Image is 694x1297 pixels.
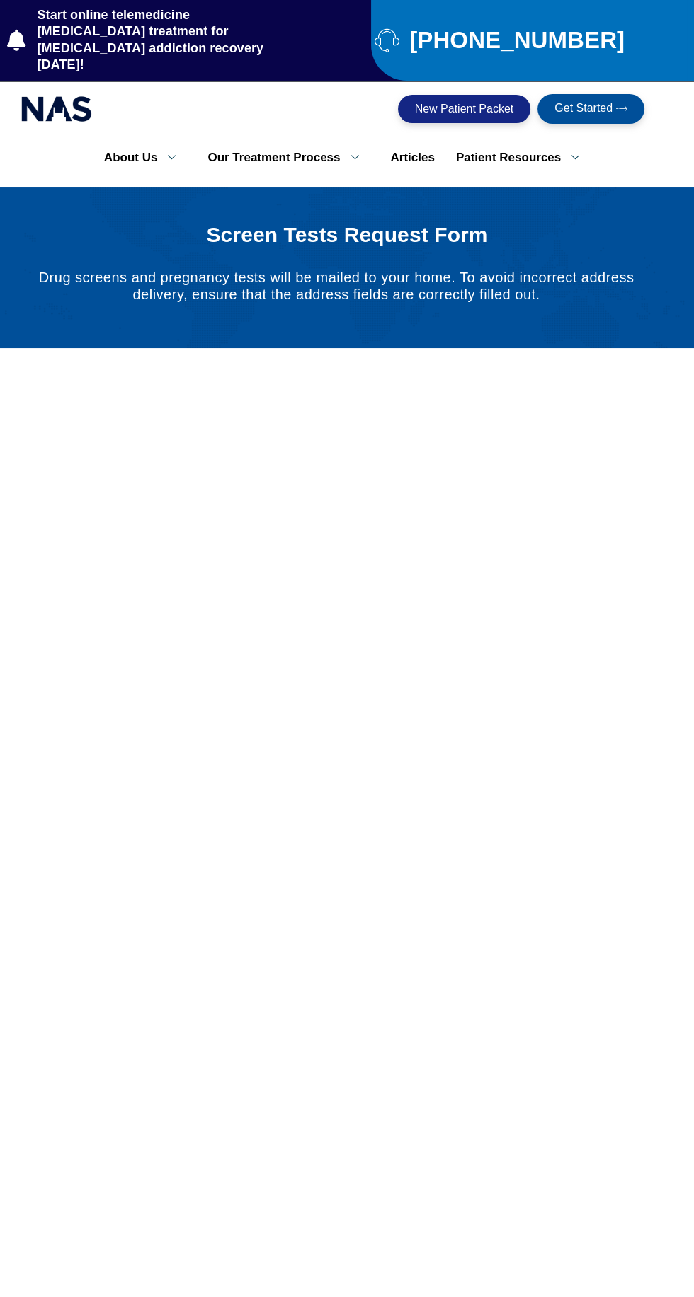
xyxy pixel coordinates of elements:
a: Start online telemedicine [MEDICAL_DATA] treatment for [MEDICAL_DATA] addiction recovery [DATE]! [7,7,298,74]
span: Start online telemedicine [MEDICAL_DATA] treatment for [MEDICAL_DATA] addiction recovery [DATE]! [34,7,298,74]
img: national addiction specialists online suboxone clinic - logo [21,93,92,125]
span: New Patient Packet [415,103,514,115]
a: Patient Resources [445,143,601,173]
a: [PHONE_NUMBER] [375,28,687,52]
span: Get Started [554,103,613,115]
span: [PHONE_NUMBER] [406,33,625,48]
a: Get Started [537,94,644,124]
h1: Screen Tests Request Form [21,222,673,248]
a: Our Treatment Process [197,143,380,173]
a: Articles [380,143,445,173]
a: New Patient Packet [398,95,531,123]
a: About Us [93,143,198,173]
p: Drug screens and pregnancy tests will be mailed to your home. To avoid incorrect address delivery... [14,269,659,303]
